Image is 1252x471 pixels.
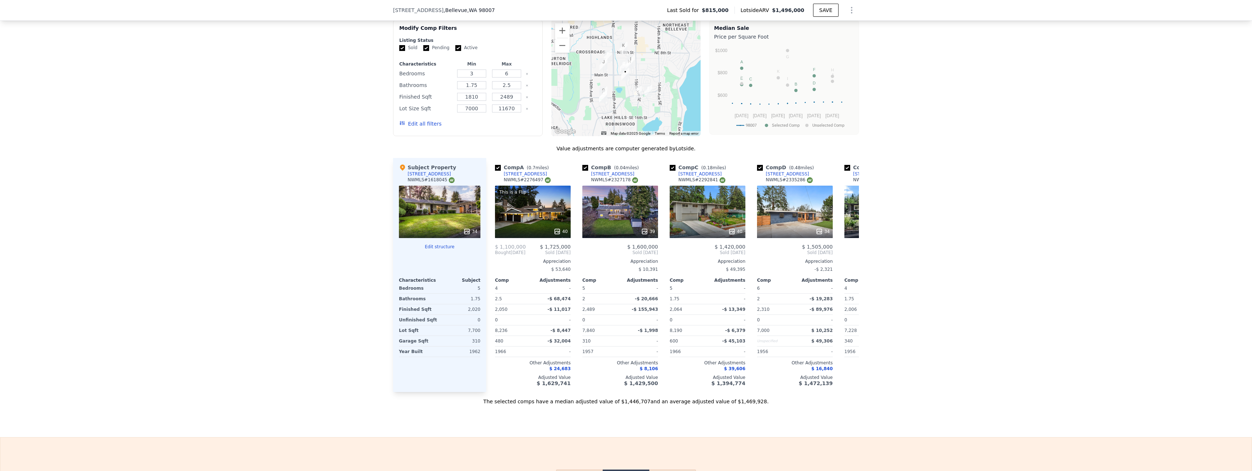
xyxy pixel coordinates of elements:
[582,375,658,380] div: Adjusted Value
[825,113,839,118] text: [DATE]
[399,92,453,102] div: Finished Sqft
[757,375,833,380] div: Adjusted Value
[811,339,833,344] span: $ 49,306
[757,328,769,333] span: 7,000
[441,336,480,346] div: 310
[622,336,658,346] div: -
[709,315,745,325] div: -
[644,85,652,97] div: 16005 SE 8th St
[799,380,833,386] span: $ 1,472,139
[495,347,531,357] div: 1966
[620,60,628,72] div: 34 151st Pl NE
[641,228,655,235] div: 39
[844,277,882,283] div: Comp
[655,131,665,135] a: Terms (opens in new tab)
[757,164,817,171] div: Comp D
[399,61,453,67] div: Characteristics
[540,244,571,250] span: $ 1,725,000
[791,165,801,170] span: 0.48
[495,244,526,250] span: $ 1,100,000
[795,277,833,283] div: Adjustments
[757,336,793,346] div: Unspecified
[714,32,854,42] div: Price per Square Foot
[423,45,429,51] input: Pending
[627,244,658,250] span: $ 1,600,000
[757,307,769,312] span: 2,310
[725,328,745,333] span: -$ 6,379
[670,277,708,283] div: Comp
[526,84,528,87] button: Clear
[734,113,748,118] text: [DATE]
[771,113,785,118] text: [DATE]
[423,45,449,51] label: Pending
[625,58,633,70] div: 15235 NE 1st Pl
[726,267,745,272] span: $ 49,395
[549,366,571,371] span: $ 24,683
[533,277,571,283] div: Adjustments
[844,317,847,322] span: 0
[718,93,728,98] text: $600
[441,347,480,357] div: 1962
[467,7,495,13] span: , WA 98007
[757,250,833,256] span: Sold [DATE]
[441,325,480,336] div: 7,700
[440,277,480,283] div: Subject
[632,307,658,312] span: -$ 155,943
[698,165,729,170] span: ( miles)
[495,339,503,344] span: 480
[441,294,480,304] div: 1.75
[816,228,830,235] div: 34
[772,7,804,13] span: $1,496,000
[844,164,903,171] div: Comp E
[534,347,571,357] div: -
[703,165,713,170] span: 0.18
[670,307,682,312] span: 2,064
[753,113,767,118] text: [DATE]
[844,339,853,344] span: 340
[718,70,728,75] text: $800
[534,315,571,325] div: -
[766,171,809,177] div: [STREET_ADDRESS]
[709,283,745,293] div: -
[844,171,896,177] a: [STREET_ADDRESS]
[591,177,638,183] div: NWMLS # 2327178
[545,177,551,183] img: NWMLS Logo
[715,48,728,53] text: $1000
[796,283,833,293] div: -
[670,328,682,333] span: 8,190
[786,55,789,59] text: G
[393,7,444,14] span: [STREET_ADDRESS]
[551,328,571,333] span: -$ 8,447
[495,286,498,291] span: 4
[714,244,745,250] span: $ 1,420,000
[635,296,658,301] span: -$ 20,666
[582,328,595,333] span: 7,840
[554,228,568,235] div: 40
[526,107,528,110] button: Clear
[441,315,480,325] div: 0
[796,315,833,325] div: -
[720,177,725,183] img: NWMLS Logo
[495,294,531,304] div: 2.5
[795,82,797,86] text: B
[807,177,813,183] img: NWMLS Logo
[831,68,834,72] text: H
[714,24,854,32] div: Median Sale
[669,131,698,135] a: Report a map error
[766,177,813,183] div: NWMLS # 2335286
[456,61,488,67] div: Min
[399,120,441,127] button: Edit all filters
[408,171,451,177] div: [STREET_ADDRESS]
[757,286,760,291] span: 6
[678,171,722,177] div: [STREET_ADDRESS]
[555,38,570,53] button: Zoom out
[526,96,528,99] button: Clear
[495,307,507,312] span: 2,050
[844,328,857,333] span: 7,228
[670,294,706,304] div: 1.75
[757,347,793,357] div: 1956
[547,339,571,344] span: -$ 32,004
[582,258,658,264] div: Appreciation
[789,113,803,118] text: [DATE]
[582,286,585,291] span: 5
